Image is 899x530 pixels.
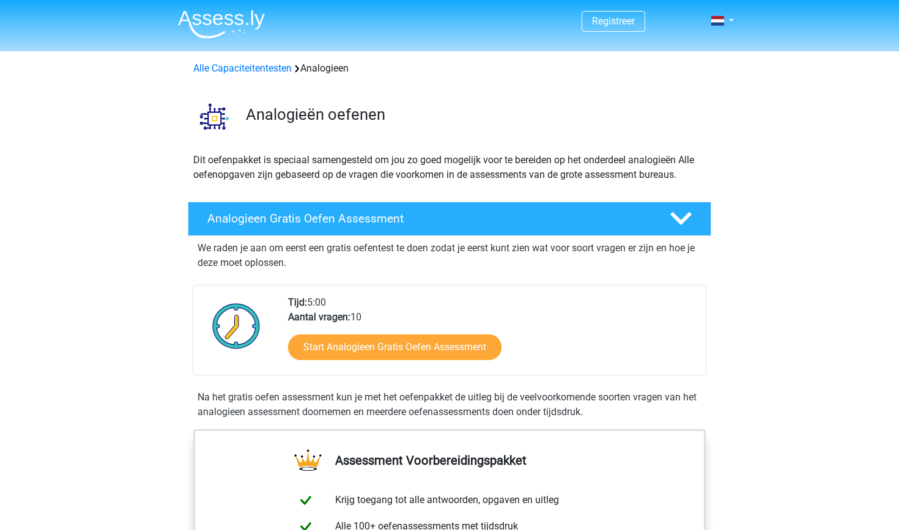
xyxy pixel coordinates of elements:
[198,241,701,270] p: We raden je aan om eerst een gratis oefentest te doen zodat je eerst kunt zien wat voor soort vra...
[188,90,240,142] img: analogieen
[279,295,705,375] div: 5:00 10
[288,334,501,360] a: Start Analogieen Gratis Oefen Assessment
[592,15,635,27] a: Registreer
[205,295,267,356] img: Klok
[188,61,711,76] div: Analogieen
[193,62,292,74] a: Alle Capaciteitentesten
[193,153,706,182] p: Dit oefenpakket is speciaal samengesteld om jou zo goed mogelijk voor te bereiden op het onderdee...
[246,105,701,124] h3: Analogieën oefenen
[207,212,650,226] h4: Analogieen Gratis Oefen Assessment
[183,202,716,236] a: Analogieen Gratis Oefen Assessment
[178,10,265,39] img: Assessly
[288,296,307,308] b: Tijd:
[288,311,350,323] b: Aantal vragen:
[193,390,706,419] div: Na het gratis oefen assessment kun je met het oefenpakket de uitleg bij de veelvoorkomende soorte...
